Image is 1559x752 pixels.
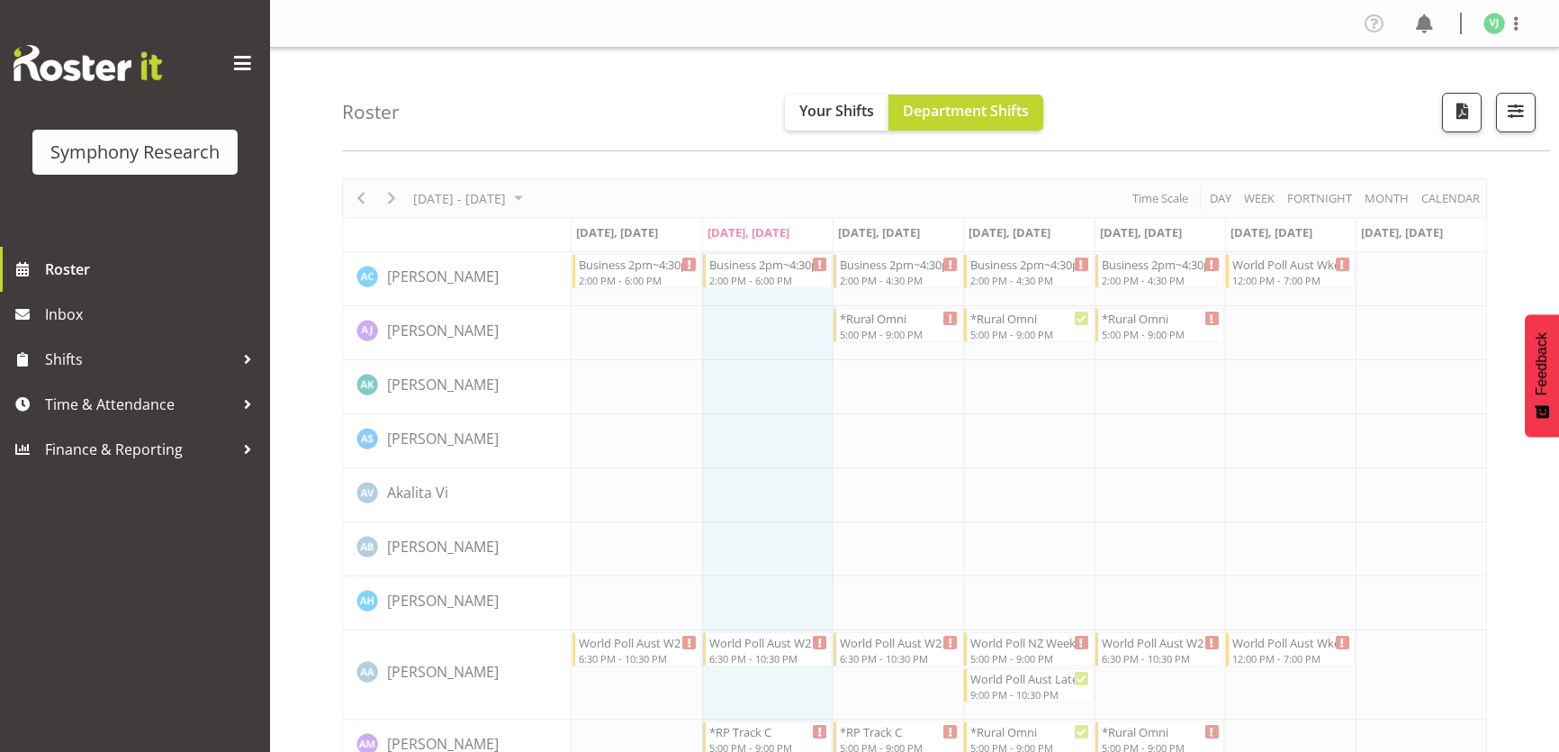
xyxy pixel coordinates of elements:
button: Filter Shifts [1496,93,1536,132]
span: Time & Attendance [45,391,234,418]
img: Rosterit website logo [14,45,162,81]
button: Your Shifts [785,95,888,131]
span: Roster [45,256,261,283]
h4: Roster [342,102,400,122]
button: Feedback - Show survey [1525,314,1559,437]
span: Inbox [45,301,261,328]
span: Feedback [1534,332,1550,395]
span: Finance & Reporting [45,436,234,463]
button: Department Shifts [888,95,1043,131]
span: Your Shifts [799,101,874,121]
button: Download a PDF of the roster according to the set date range. [1442,93,1482,132]
img: vishal-jain1986.jpg [1483,13,1505,34]
div: Symphony Research [50,139,220,166]
span: Department Shifts [903,101,1029,121]
span: Shifts [45,346,234,373]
